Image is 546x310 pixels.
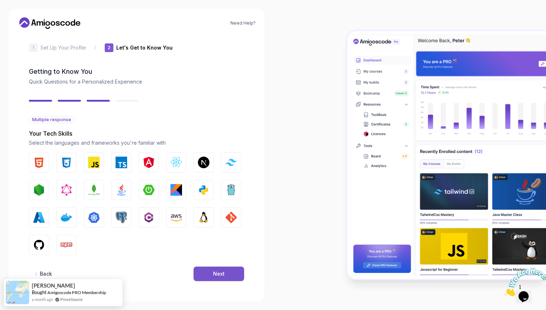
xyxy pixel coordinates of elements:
[6,281,29,304] img: provesource social proof notification image
[111,152,131,173] button: TypeScript
[32,117,71,123] span: Multiple response
[166,207,186,228] button: AWS
[347,31,546,279] img: Amigoscode Dashboard
[29,207,49,228] button: Azure
[29,129,244,138] p: Your Tech Skills
[33,239,45,251] img: GitHub
[221,207,241,228] button: GIT
[61,184,72,196] img: GraphQL
[33,184,45,196] img: Node.js
[221,152,241,173] button: Tailwind CSS
[198,212,209,223] img: Linux
[29,152,49,173] button: HTML
[111,180,131,200] button: Java
[32,46,34,50] p: 1
[166,180,186,200] button: Kotlin
[225,184,237,196] img: Go
[194,207,214,228] button: Linux
[198,157,209,168] img: Next.js
[29,139,244,146] p: Select the languages and frameworks you're familiar with
[88,157,100,168] img: JavaScript
[61,212,72,223] img: Docker
[60,296,83,302] a: ProveSource
[143,184,155,196] img: Spring Boot
[221,180,241,200] button: Go
[33,212,45,223] img: Azure
[143,212,155,223] img: C#
[116,44,173,51] p: Let's Get to Know You
[61,157,72,168] img: CSS
[194,180,214,200] button: Python
[17,17,82,29] a: Home link
[88,212,100,223] img: Kubernetes
[225,212,237,223] img: GIT
[29,180,49,200] button: Node.js
[139,207,159,228] button: C#
[116,212,127,223] img: PostgreSQL
[32,289,47,295] span: Bought
[33,157,45,168] img: HTML
[32,283,75,289] span: [PERSON_NAME]
[56,180,77,200] button: GraphQL
[170,184,182,196] img: Kotlin
[84,152,104,173] button: JavaScript
[32,296,53,302] span: a month ago
[29,78,244,85] p: Quick Questions for a Personalized Experience
[88,184,100,196] img: MongoDB
[213,270,225,277] div: Next
[84,180,104,200] button: MongoDB
[198,184,209,196] img: Python
[139,180,159,200] button: Spring Boot
[29,67,244,77] h2: Getting to Know You
[166,152,186,173] button: React.js
[170,157,182,168] img: React.js
[29,267,56,281] button: Back
[29,235,49,255] button: GitHub
[116,184,127,196] img: Java
[40,44,86,51] p: Set Up Your Profile
[56,207,77,228] button: Docker
[56,235,77,255] button: Npm
[225,159,237,166] img: Tailwind CSS
[47,290,106,295] a: Amigoscode PRO Membership
[501,265,546,299] iframe: chat widget
[3,3,48,31] img: Chat attention grabber
[56,152,77,173] button: CSS
[3,3,6,9] span: 1
[116,157,127,168] img: TypeScript
[194,152,214,173] button: Next.js
[84,207,104,228] button: Kubernetes
[139,152,159,173] button: Angular
[170,212,182,223] img: AWS
[108,46,110,50] p: 2
[61,239,72,251] img: Npm
[111,207,131,228] button: PostgreSQL
[194,267,244,281] button: Next
[230,20,256,26] a: Need Help?
[40,270,52,277] div: Back
[143,157,155,168] img: Angular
